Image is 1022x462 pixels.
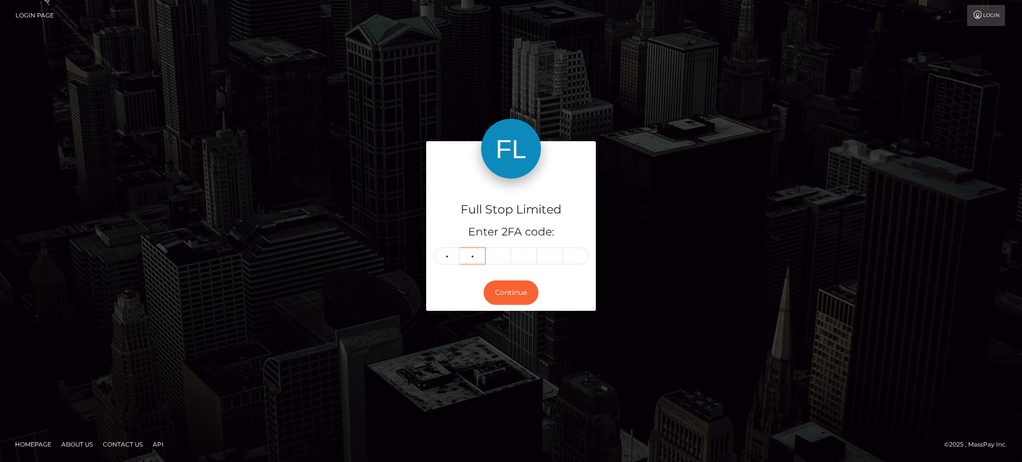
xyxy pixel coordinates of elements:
h5: Enter 2FA code: [434,225,588,240]
a: Login Page [15,5,54,26]
a: API [149,437,168,452]
div: © 2025 , MassPay Inc. [944,439,1015,450]
a: About Us [57,437,97,452]
img: Full Stop Limited [481,119,541,179]
h4: Full Stop Limited [434,201,588,219]
a: Login [967,5,1005,26]
a: Homepage [11,437,55,452]
button: Continue [484,280,538,305]
a: Contact Us [99,437,147,452]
